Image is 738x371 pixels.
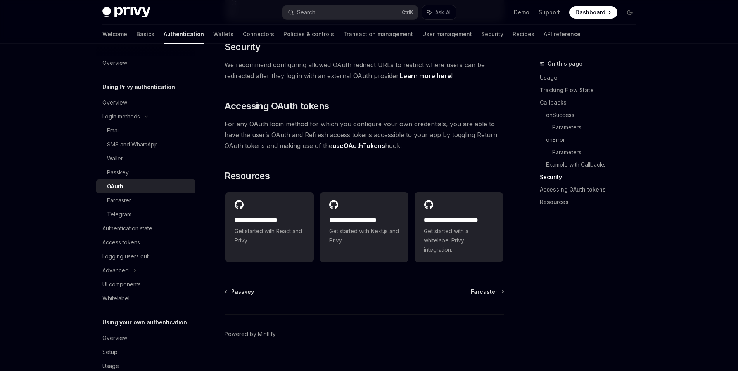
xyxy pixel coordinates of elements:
[107,182,123,191] div: OAuth
[225,330,276,338] a: Powered by Mintlify
[576,9,605,16] span: Dashboard
[213,25,233,44] a: Wallets
[225,170,270,182] span: Resources
[569,6,617,19] a: Dashboard
[225,59,504,81] span: We recommend configuring allowed OAuth redirect URLs to restrict where users can be redirected af...
[96,165,195,179] a: Passkey
[102,98,127,107] div: Overview
[96,235,195,249] a: Access tokens
[102,333,127,343] div: Overview
[96,221,195,235] a: Authentication state
[435,9,451,16] span: Ask AI
[471,288,503,296] a: Farcaster
[102,238,140,247] div: Access tokens
[164,25,204,44] a: Authentication
[422,5,456,19] button: Ask AI
[297,8,319,17] div: Search...
[540,171,642,183] a: Security
[102,347,118,357] div: Setup
[96,152,195,165] a: Wallet
[96,179,195,193] a: OAuth
[546,109,642,121] a: onSuccess
[235,226,304,245] span: Get started with React and Privy.
[343,25,413,44] a: Transaction management
[329,226,399,245] span: Get started with Next.js and Privy.
[102,294,130,303] div: Whitelabel
[107,154,123,163] div: Wallet
[107,140,158,149] div: SMS and WhatsApp
[96,249,195,263] a: Logging users out
[102,252,149,261] div: Logging users out
[546,159,642,171] a: Example with Callbacks
[514,9,529,16] a: Demo
[96,138,195,152] a: SMS and WhatsApp
[102,361,119,371] div: Usage
[96,193,195,207] a: Farcaster
[282,5,418,19] button: Search...CtrlK
[102,280,141,289] div: UI components
[96,345,195,359] a: Setup
[400,72,451,80] a: Learn more here
[96,124,195,138] a: Email
[225,288,254,296] a: Passkey
[552,121,642,134] a: Parameters
[548,59,582,68] span: On this page
[539,9,560,16] a: Support
[402,9,413,16] span: Ctrl K
[225,100,329,112] span: Accessing OAuth tokens
[137,25,154,44] a: Basics
[102,82,175,92] h5: Using Privy authentication
[225,118,504,151] span: For any OAuth login method for which you configure your own credentials, you are able to have the...
[96,207,195,221] a: Telegram
[332,142,385,150] a: useOAuthTokens
[424,226,494,254] span: Get started with a whitelabel Privy integration.
[107,210,131,219] div: Telegram
[107,196,131,205] div: Farcaster
[513,25,534,44] a: Recipes
[481,25,503,44] a: Security
[96,331,195,345] a: Overview
[107,126,120,135] div: Email
[552,146,642,159] a: Parameters
[96,96,195,110] a: Overview
[540,196,642,208] a: Resources
[422,25,472,44] a: User management
[102,224,152,233] div: Authentication state
[102,112,140,121] div: Login methods
[102,318,187,327] h5: Using your own authentication
[96,56,195,70] a: Overview
[243,25,274,44] a: Connectors
[544,25,581,44] a: API reference
[225,41,261,53] span: Security
[102,58,127,68] div: Overview
[540,183,642,196] a: Accessing OAuth tokens
[102,266,129,275] div: Advanced
[107,168,129,177] div: Passkey
[102,25,127,44] a: Welcome
[471,288,498,296] span: Farcaster
[283,25,334,44] a: Policies & controls
[96,277,195,291] a: UI components
[96,291,195,305] a: Whitelabel
[624,6,636,19] button: Toggle dark mode
[540,84,642,96] a: Tracking Flow State
[540,96,642,109] a: Callbacks
[546,134,642,146] a: onError
[231,288,254,296] span: Passkey
[540,71,642,84] a: Usage
[102,7,150,18] img: dark logo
